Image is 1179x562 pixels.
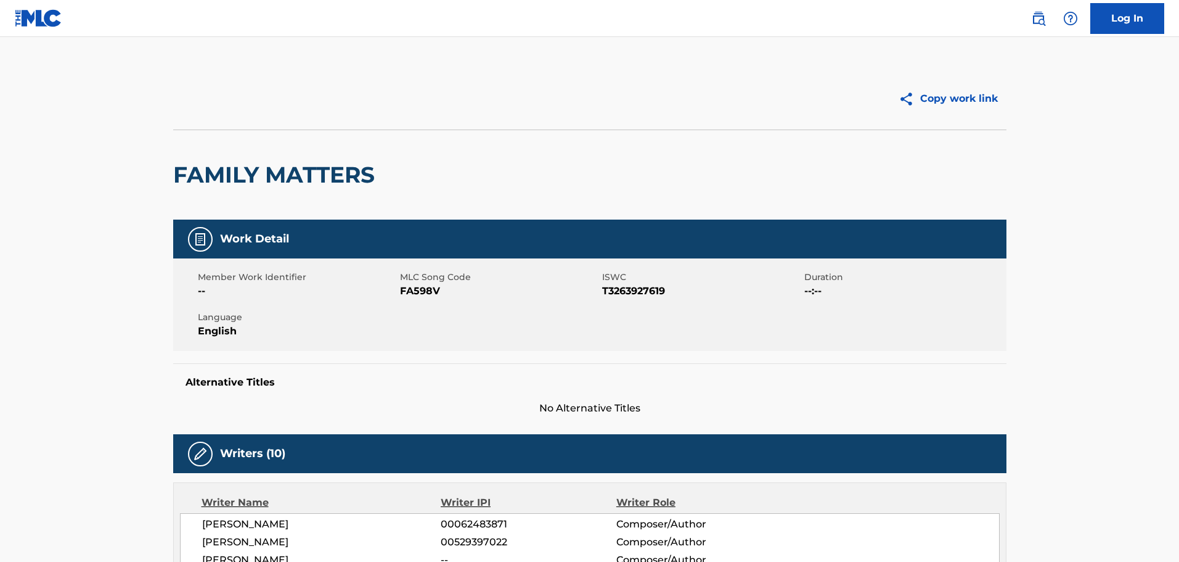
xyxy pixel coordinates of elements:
img: Copy work link [899,91,920,107]
span: T3263927619 [602,284,801,299]
a: Log In [1090,3,1164,34]
img: Writers [193,447,208,461]
span: Composer/Author [616,535,776,550]
span: English [198,324,397,339]
span: [PERSON_NAME] [202,517,441,532]
span: --:-- [804,284,1003,299]
button: Copy work link [890,83,1006,114]
div: Writer Name [202,495,441,510]
span: 00529397022 [441,535,616,550]
h5: Writers (10) [220,447,285,461]
img: help [1063,11,1078,26]
div: Writer Role [616,495,776,510]
span: Composer/Author [616,517,776,532]
img: Work Detail [193,232,208,247]
img: search [1031,11,1046,26]
img: MLC Logo [15,9,62,27]
span: Duration [804,271,1003,284]
span: ISWC [602,271,801,284]
h5: Work Detail [220,232,289,246]
h5: Alternative Titles [186,376,994,389]
span: 00062483871 [441,517,616,532]
div: Writer IPI [441,495,616,510]
span: Language [198,311,397,324]
span: No Alternative Titles [173,401,1006,416]
span: -- [198,284,397,299]
span: MLC Song Code [400,271,599,284]
div: Help [1058,6,1083,31]
span: FA598V [400,284,599,299]
iframe: Chat Widget [1117,503,1179,562]
span: [PERSON_NAME] [202,535,441,550]
h2: FAMILY MATTERS [173,161,381,189]
a: Public Search [1026,6,1051,31]
span: Member Work Identifier [198,271,397,284]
